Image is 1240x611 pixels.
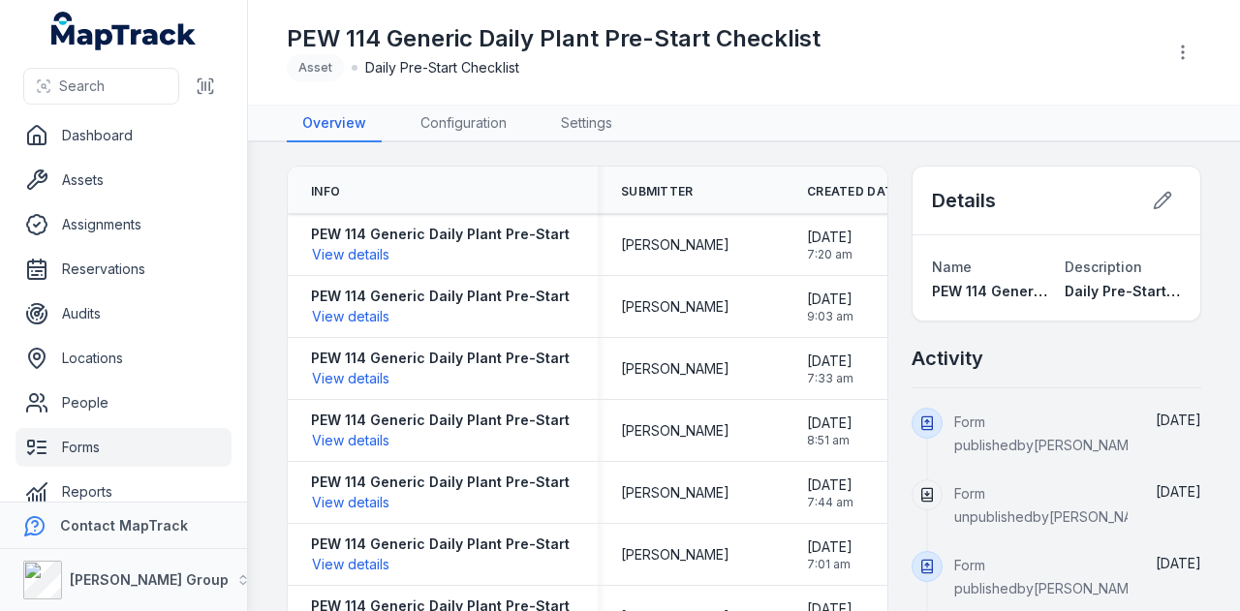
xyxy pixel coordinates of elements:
[311,535,638,554] strong: PEW 114 Generic Daily Plant Pre-Start Checklist
[51,12,197,50] a: MapTrack
[311,430,390,451] button: View details
[1156,555,1201,571] span: [DATE]
[807,413,852,433] span: [DATE]
[15,294,232,333] a: Audits
[311,287,638,306] strong: PEW 114 Generic Daily Plant Pre-Start Checklist
[807,557,852,572] span: 7:01 am
[1156,555,1201,571] time: 28/07/2025, 10:46:45 am
[621,421,729,441] span: [PERSON_NAME]
[287,106,382,142] a: Overview
[60,517,188,534] strong: Contact MapTrack
[15,383,232,422] a: People
[807,433,852,448] span: 8:51 am
[932,259,972,275] span: Name
[1065,259,1142,275] span: Description
[807,228,852,262] time: 11/08/2025, 7:20:52 am
[287,23,821,54] h1: PEW 114 Generic Daily Plant Pre-Start Checklist
[807,290,853,309] span: [DATE]
[1156,412,1201,428] span: [DATE]
[807,309,853,324] span: 9:03 am
[311,368,390,389] button: View details
[15,116,232,155] a: Dashboard
[311,492,390,513] button: View details
[621,297,729,317] span: [PERSON_NAME]
[954,413,1142,453] span: Form published by [PERSON_NAME]
[621,184,694,199] span: Submitter
[807,184,901,199] span: Created Date
[365,58,519,77] span: Daily Pre-Start Checklist
[954,485,1158,525] span: Form unpublished by [PERSON_NAME]
[807,351,853,371] span: [DATE]
[621,235,729,255] span: [PERSON_NAME]
[1156,483,1201,500] span: [DATE]
[311,184,340,199] span: Info
[807,351,853,386] time: 06/08/2025, 7:33:57 am
[15,473,232,511] a: Reports
[807,537,852,557] span: [DATE]
[807,537,852,572] time: 02/08/2025, 7:01:22 am
[405,106,522,142] a: Configuration
[15,161,232,199] a: Assets
[807,247,852,262] span: 7:20 am
[807,495,853,510] span: 7:44 am
[932,187,996,214] h2: Details
[954,557,1142,596] span: Form published by [PERSON_NAME]
[311,411,638,430] strong: PEW 114 Generic Daily Plant Pre-Start Checklist
[15,339,232,378] a: Locations
[287,54,344,81] div: Asset
[15,205,232,244] a: Assignments
[807,475,853,495] span: [DATE]
[15,250,232,289] a: Reservations
[621,359,729,379] span: [PERSON_NAME]
[1065,283,1235,299] span: Daily Pre-Start Checklist
[1156,483,1201,500] time: 11/08/2025, 9:15:42 am
[545,106,628,142] a: Settings
[807,371,853,386] span: 7:33 am
[15,428,232,467] a: Forms
[621,545,729,565] span: [PERSON_NAME]
[621,483,729,503] span: [PERSON_NAME]
[311,306,390,327] button: View details
[23,68,179,105] button: Search
[311,225,638,244] strong: PEW 114 Generic Daily Plant Pre-Start Checklist
[912,345,983,372] h2: Activity
[59,76,105,96] span: Search
[311,473,638,492] strong: PEW 114 Generic Daily Plant Pre-Start Checklist
[807,475,853,510] time: 02/08/2025, 7:44:09 am
[311,244,390,265] button: View details
[311,349,638,368] strong: PEW 114 Generic Daily Plant Pre-Start Checklist
[807,413,852,448] time: 04/08/2025, 8:51:26 am
[311,554,390,575] button: View details
[1156,412,1201,428] time: 11/08/2025, 9:16:23 am
[807,290,853,324] time: 08/08/2025, 9:03:24 am
[807,228,852,247] span: [DATE]
[70,571,229,588] strong: [PERSON_NAME] Group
